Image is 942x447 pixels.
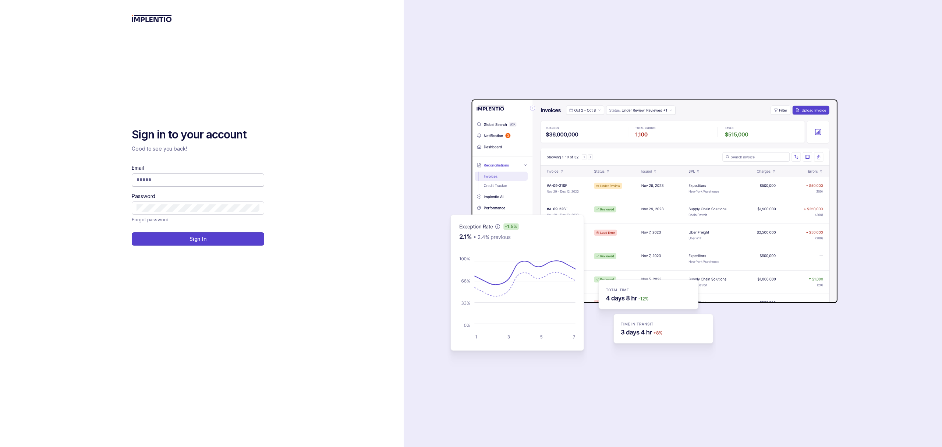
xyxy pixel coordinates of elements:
[132,15,172,22] img: logo
[132,193,155,200] label: Password
[132,216,168,223] a: Link Forgot password
[132,164,144,172] label: Email
[132,232,264,246] button: Sign In
[424,76,840,371] img: signin-background.svg
[190,235,207,243] p: Sign In
[132,145,264,152] p: Good to see you back!
[132,127,264,142] h2: Sign in to your account
[132,216,168,223] p: Forgot password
